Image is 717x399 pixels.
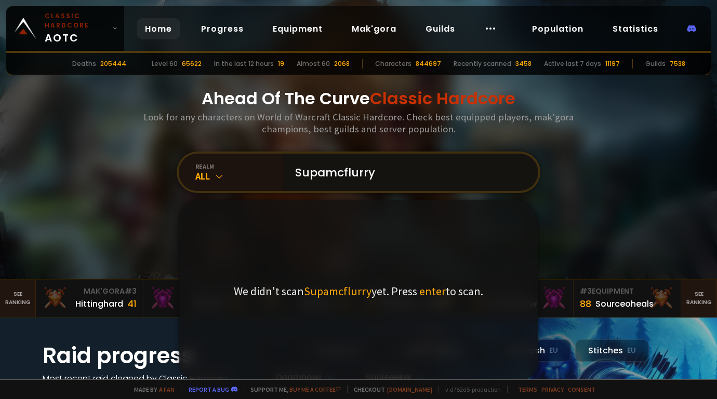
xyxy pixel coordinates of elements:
[150,286,244,297] div: Mak'Gora
[36,280,143,317] a: Mak'Gora#3Hittinghard41
[137,18,180,39] a: Home
[182,59,202,68] div: 65622
[100,59,126,68] div: 205444
[416,59,441,68] div: 844697
[439,386,501,393] span: v. d752d5 - production
[541,386,564,393] a: Privacy
[454,59,511,68] div: Recently scanned
[375,59,411,68] div: Characters
[549,346,558,356] small: EU
[195,162,283,170] div: realm
[515,59,532,68] div: 3458
[143,280,251,317] a: Mak'Gora#2Rivench100
[195,170,283,182] div: All
[202,86,515,111] h1: Ahead Of The Curve
[193,18,252,39] a: Progress
[605,59,620,68] div: 11197
[289,386,341,393] a: Buy me a coffee
[574,280,681,317] a: #3Equipment88Sourceoheals
[125,286,137,296] span: # 3
[544,59,601,68] div: Active last 7 days
[278,59,284,68] div: 19
[43,339,250,372] h1: Raid progress
[419,284,446,298] span: enter
[387,386,432,393] a: [DOMAIN_NAME]
[159,386,175,393] a: a fan
[304,284,371,298] span: Supamcflurry
[127,297,137,311] div: 41
[670,59,685,68] div: 7538
[595,297,654,310] div: Sourceoheals
[297,59,330,68] div: Almost 60
[580,286,674,297] div: Equipment
[264,18,331,39] a: Equipment
[518,386,537,393] a: Terms
[580,297,591,311] div: 88
[189,386,229,393] a: Report a bug
[43,372,250,398] h4: Most recent raid cleaned by Classic Hardcore guilds
[347,386,432,393] span: Checkout
[580,286,592,296] span: # 3
[128,386,175,393] span: Made by
[575,339,649,362] div: Stitches
[139,111,578,135] h3: Look for any characters on World of Warcraft Classic Hardcore. Check best equipped players, mak'g...
[75,297,123,310] div: Hittinghard
[72,59,96,68] div: Deaths
[6,6,124,51] a: Classic HardcoreAOTC
[568,386,595,393] a: Consent
[645,59,666,68] div: Guilds
[524,18,592,39] a: Population
[45,11,108,46] span: AOTC
[152,59,178,68] div: Level 60
[334,59,350,68] div: 2068
[627,346,636,356] small: EU
[45,11,108,30] small: Classic Hardcore
[244,386,341,393] span: Support me,
[234,284,483,298] p: We didn't scan yet. Press to scan.
[681,280,717,317] a: Seeranking
[289,154,526,191] input: Search a character...
[417,18,463,39] a: Guilds
[214,59,274,68] div: In the last 12 hours
[343,18,405,39] a: Mak'gora
[604,18,667,39] a: Statistics
[370,87,515,110] span: Classic Hardcore
[42,286,137,297] div: Mak'Gora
